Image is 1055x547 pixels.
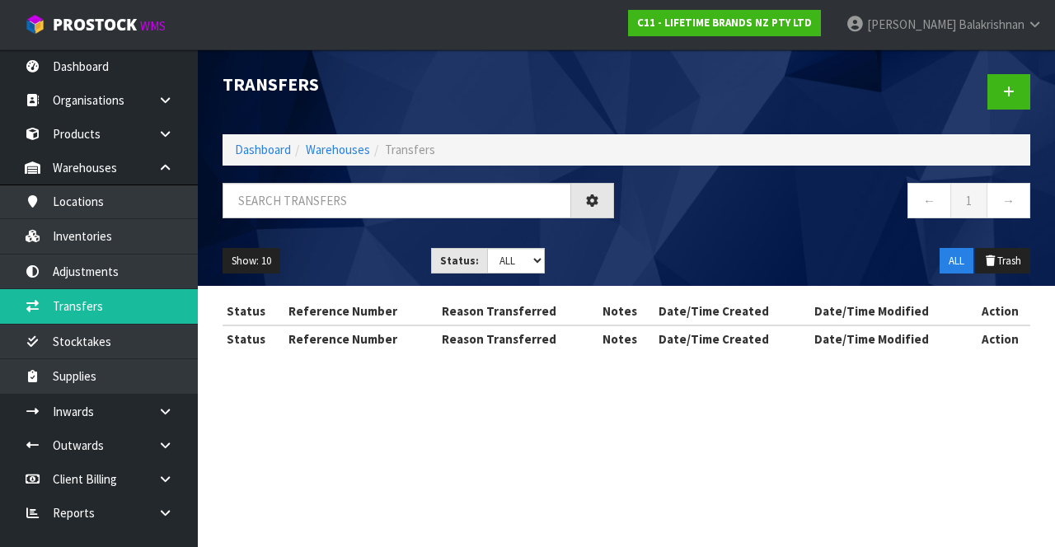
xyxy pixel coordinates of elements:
a: Warehouses [306,142,370,157]
a: 1 [950,183,987,218]
button: Show: 10 [223,248,280,274]
input: Search transfers [223,183,571,218]
nav: Page navigation [639,183,1030,223]
span: Transfers [385,142,435,157]
h1: Transfers [223,74,614,94]
small: WMS [140,18,166,34]
strong: Status: [440,254,479,268]
span: Balakrishnan [959,16,1025,32]
span: [PERSON_NAME] [867,16,956,32]
a: → [987,183,1030,218]
th: Date/Time Created [654,325,810,352]
th: Reason Transferred [438,298,598,325]
span: ProStock [53,14,137,35]
th: Action [971,325,1030,352]
th: Reason Transferred [438,325,598,352]
a: ← [907,183,951,218]
a: Dashboard [235,142,291,157]
button: ALL [940,248,973,274]
th: Date/Time Created [654,298,810,325]
th: Notes [598,298,654,325]
th: Action [971,298,1030,325]
img: cube-alt.png [25,14,45,35]
button: Trash [975,248,1030,274]
th: Notes [598,325,654,352]
th: Reference Number [284,325,438,352]
th: Date/Time Modified [810,298,971,325]
th: Status [223,298,284,325]
th: Date/Time Modified [810,325,971,352]
strong: C11 - LIFETIME BRANDS NZ PTY LTD [637,16,812,30]
th: Status [223,325,284,352]
th: Reference Number [284,298,438,325]
a: C11 - LIFETIME BRANDS NZ PTY LTD [628,10,821,36]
